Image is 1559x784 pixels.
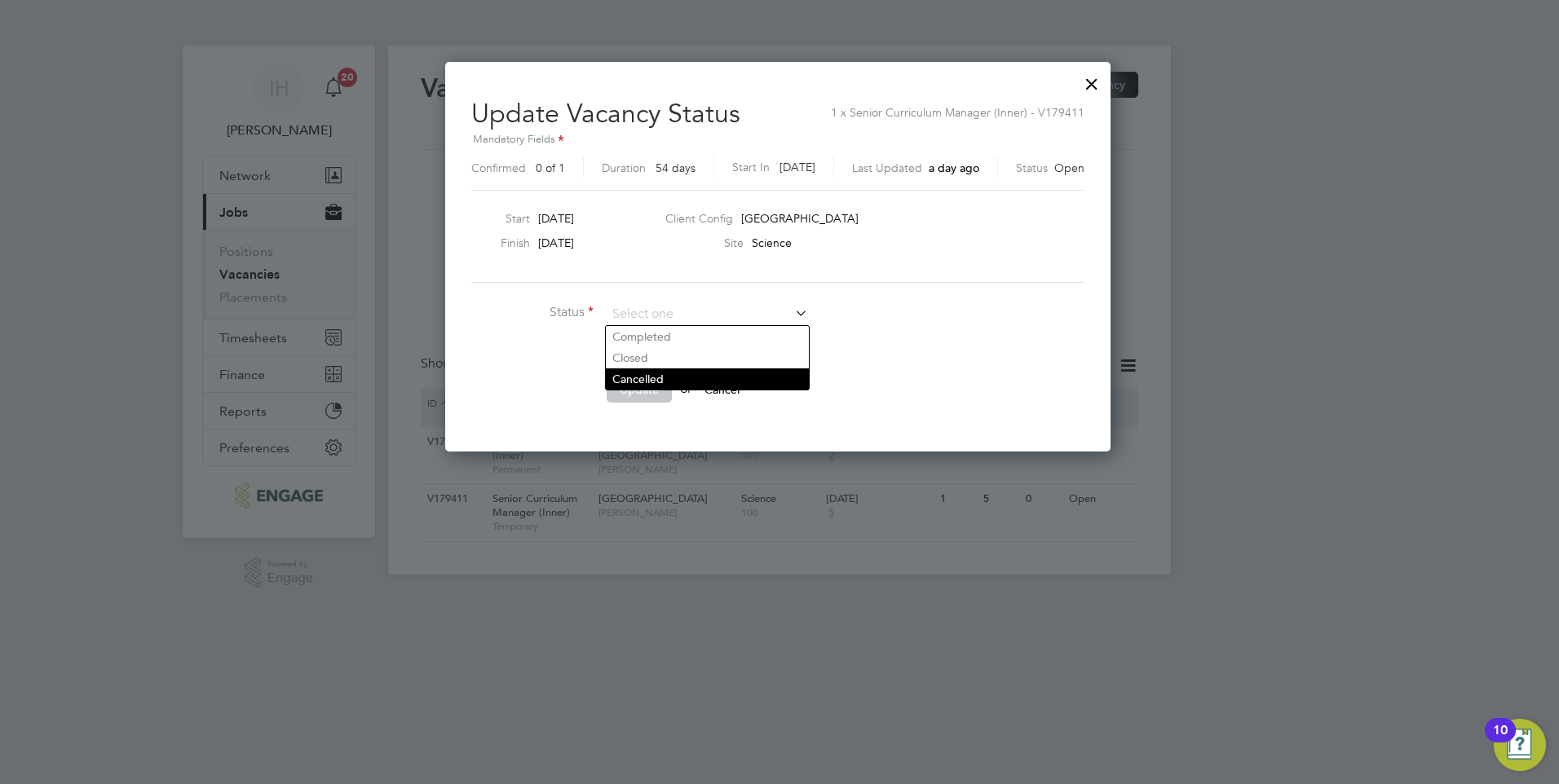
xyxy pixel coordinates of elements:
[471,304,594,321] label: Status
[602,161,646,175] label: Duration
[538,211,574,226] span: [DATE]
[471,85,1084,183] h2: Update Vacancy Status
[471,131,1084,149] div: Mandatory Fields
[1016,161,1048,175] label: Status
[741,211,859,226] span: [GEOGRAPHIC_DATA]
[538,236,574,250] span: [DATE]
[779,160,815,174] span: [DATE]
[852,161,922,175] label: Last Updated
[607,302,808,327] input: Select one
[606,326,809,347] li: Completed
[471,161,526,175] label: Confirmed
[929,161,979,175] span: a day ago
[1054,161,1084,175] span: Open
[752,236,792,250] span: Science
[606,347,809,368] li: Closed
[665,211,733,226] label: Client Config
[465,211,530,226] label: Start
[665,236,744,250] label: Site
[1493,730,1508,751] div: 10
[471,377,961,419] li: or
[732,157,770,178] label: Start In
[1494,719,1546,771] button: Open Resource Center, 10 new notifications
[606,368,809,390] li: Cancelled
[465,236,530,250] label: Finish
[831,97,1084,120] span: 1 x Senior Curriculum Manager (Inner) - V179411
[656,161,696,175] span: 54 days
[536,161,565,175] span: 0 of 1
